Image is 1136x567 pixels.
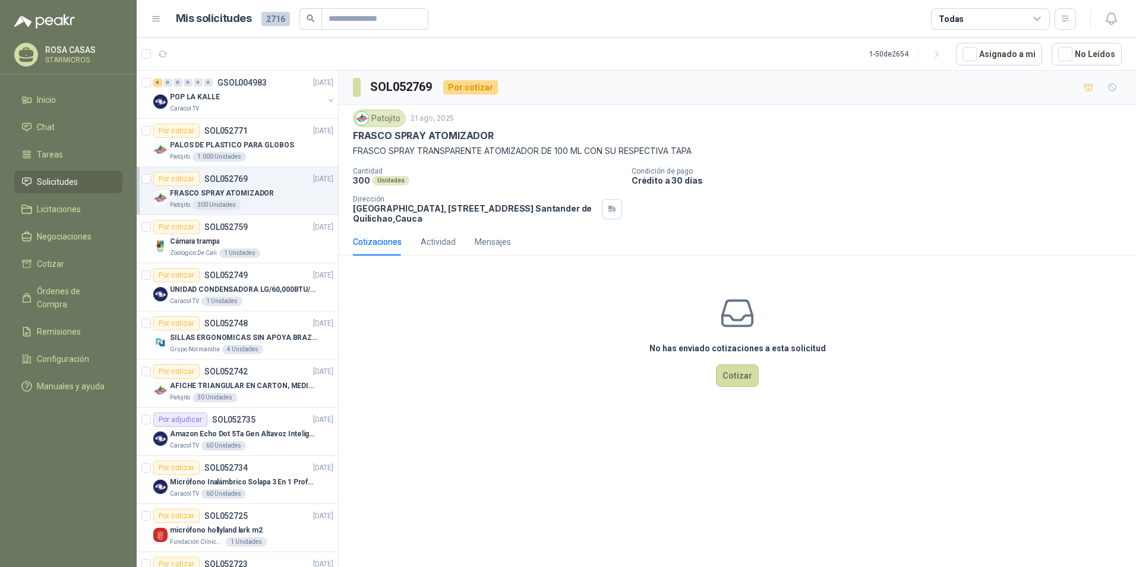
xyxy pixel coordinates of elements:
[153,431,168,446] img: Company Logo
[137,263,338,311] a: Por cotizarSOL052749[DATE] Company LogoUNIDAD CONDENSADORA LG/60,000BTU/220V/R410A: ICaracol TV1 ...
[170,525,263,536] p: micrófono hollyland lark m2
[170,248,217,258] p: Zoologico De Cali
[137,311,338,360] a: Por cotizarSOL052748[DATE] Company LogoSILLAS ERGONOMICAS SIN APOYA BRAZOSGrupo Normandía4 Unidades
[201,489,246,499] div: 60 Unidades
[956,43,1042,65] button: Asignado a mi
[137,360,338,408] a: Por cotizarSOL052742[DATE] Company LogoAFICHE TRIANGULAR EN CARTON, MEDIDAS 30 CM X 45 CMPatojito...
[153,480,168,494] img: Company Logo
[170,380,318,392] p: AFICHE TRIANGULAR EN CARTON, MEDIDAS 30 CM X 45 CM
[153,124,200,138] div: Por cotizar
[869,45,946,64] div: 1 - 50 de 2654
[204,464,248,472] p: SOL052734
[45,56,119,64] p: STARMICROS
[153,75,336,114] a: 6 0 0 0 0 0 GSOL004983[DATE] Company LogoPOP LA KALLECaracol TV
[1052,43,1122,65] button: No Leídos
[632,167,1131,175] p: Condición de pago
[170,429,318,440] p: Amazon Echo Dot 5Ta Gen Altavoz Inteligente Alexa Azul
[14,253,122,275] a: Cotizar
[153,268,200,282] div: Por cotizar
[443,80,498,94] div: Por cotizar
[170,104,199,114] p: Caracol TV
[716,364,759,387] button: Cotizar
[170,477,318,488] p: Micrófono Inalámbrico Solapa 3 En 1 Profesional F11-2 X2
[353,130,494,142] p: FRASCO SPRAY ATOMIZADOR
[411,113,454,124] p: 21 ago, 2025
[353,144,1122,157] p: FRASCO SPRAY TRANSPARENTE ATOMIZADOR DE 100 ML CON SU RESPECTIVA TAPA
[153,412,207,427] div: Por adjudicar
[170,188,274,199] p: FRASCO SPRAY ATOMIZADOR
[137,215,338,263] a: Por cotizarSOL052759[DATE] Company LogoCámara trampaZoologico De Cali1 Unidades
[170,152,190,162] p: Patojito
[204,175,248,183] p: SOL052769
[137,456,338,504] a: Por cotizarSOL052734[DATE] Company LogoMicrófono Inalámbrico Solapa 3 En 1 Profesional F11-2 X2Ca...
[370,78,434,96] h3: SOL052769
[184,78,193,87] div: 0
[353,109,406,127] div: Patojito
[373,176,409,185] div: Unidades
[37,230,91,243] span: Negociaciones
[153,94,168,109] img: Company Logo
[353,235,402,248] div: Cotizaciones
[137,504,338,552] a: Por cotizarSOL052725[DATE] Company Logomicrófono hollyland lark m2Fundación Clínica Shaio1 Unidades
[14,348,122,370] a: Configuración
[163,78,172,87] div: 0
[137,119,338,167] a: Por cotizarSOL052771[DATE] Company LogoPALOS DE PLASTICO PARA GLOBOSPatojito1.000 Unidades
[313,462,333,474] p: [DATE]
[212,415,255,424] p: SOL052735
[313,222,333,233] p: [DATE]
[193,152,246,162] div: 1.000 Unidades
[173,78,182,87] div: 0
[14,198,122,220] a: Licitaciones
[176,10,252,27] h1: Mis solicitudes
[193,393,237,402] div: 30 Unidades
[353,195,597,203] p: Dirección
[37,175,78,188] span: Solicitudes
[14,375,122,398] a: Manuales y ayuda
[153,461,200,475] div: Por cotizar
[37,325,81,338] span: Remisiones
[261,12,290,26] span: 2716
[153,172,200,186] div: Por cotizar
[37,148,63,161] span: Tareas
[353,203,597,223] p: [GEOGRAPHIC_DATA], [STREET_ADDRESS] Santander de Quilichao , Cauca
[14,14,75,29] img: Logo peakr
[353,175,370,185] p: 300
[204,78,213,87] div: 0
[649,342,826,355] h3: No has enviado cotizaciones a esta solicitud
[14,225,122,248] a: Negociaciones
[153,143,168,157] img: Company Logo
[222,345,263,354] div: 4 Unidades
[475,235,511,248] div: Mensajes
[313,174,333,185] p: [DATE]
[193,200,241,210] div: 300 Unidades
[421,235,456,248] div: Actividad
[170,297,199,306] p: Caracol TV
[45,46,119,54] p: ROSA CASAS
[153,78,162,87] div: 6
[204,512,248,520] p: SOL052725
[307,14,315,23] span: search
[37,352,89,366] span: Configuración
[204,223,248,231] p: SOL052759
[939,12,964,26] div: Todas
[170,200,190,210] p: Patojito
[153,509,200,523] div: Por cotizar
[204,319,248,327] p: SOL052748
[14,143,122,166] a: Tareas
[14,89,122,111] a: Inicio
[170,489,199,499] p: Caracol TV
[204,127,248,135] p: SOL052771
[37,121,55,134] span: Chat
[355,112,368,125] img: Company Logo
[37,380,105,393] span: Manuales y ayuda
[14,116,122,138] a: Chat
[14,280,122,316] a: Órdenes de Compra
[204,367,248,376] p: SOL052742
[153,220,200,234] div: Por cotizar
[313,125,333,137] p: [DATE]
[137,167,338,215] a: Por cotizarSOL052769[DATE] Company LogoFRASCO SPRAY ATOMIZADORPatojito300 Unidades
[313,511,333,522] p: [DATE]
[217,78,267,87] p: GSOL004983
[204,271,248,279] p: SOL052749
[153,191,168,205] img: Company Logo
